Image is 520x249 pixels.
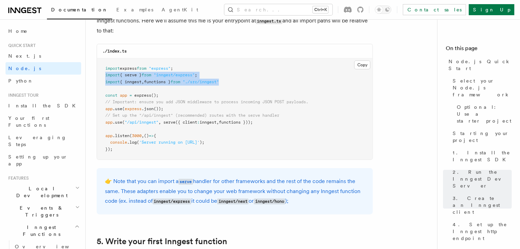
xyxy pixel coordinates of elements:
[8,28,28,35] span: Home
[142,79,144,84] span: ,
[8,78,33,84] span: Python
[179,179,193,185] code: serve
[450,218,512,245] a: 4. Set up the Inngest http endpoint
[450,127,512,146] a: Starting your project
[132,133,142,138] span: 3000
[47,2,112,19] a: Documentation
[446,55,512,75] a: Node.js Quick Start
[457,104,512,124] span: Optional: Use a starter project
[97,6,373,36] p: Using your existing Express.js server, we'll set up Inngest using the provided handler which will...
[6,151,81,170] a: Setting up your app
[120,79,142,84] span: { inngest
[142,106,154,111] span: .json
[125,120,158,125] span: "/api/inngest"
[153,199,191,204] code: inngest/express
[113,120,122,125] span: .use
[8,154,68,166] span: Setting up your app
[134,93,151,98] span: express
[105,73,120,77] span: import
[105,106,113,111] span: app
[142,73,151,77] span: from
[129,133,132,138] span: (
[446,44,512,55] h4: On this page
[139,140,200,145] span: 'Server running on [URL]'
[179,178,193,184] a: serve
[122,106,125,111] span: (
[8,66,41,71] span: Node.js
[6,182,81,202] button: Local Development
[144,133,149,138] span: ()
[51,7,108,12] span: Documentation
[200,120,216,125] span: inngest
[154,73,195,77] span: "inngest/express"
[6,50,81,62] a: Next.js
[105,133,113,138] span: app
[6,93,39,98] span: Inngest tour
[313,6,328,13] kbd: Ctrl+K
[6,43,36,48] span: Quick start
[137,66,146,71] span: from
[195,73,197,77] span: ;
[219,120,253,125] span: functions }));
[149,66,171,71] span: "express"
[151,93,158,98] span: ();
[403,4,466,15] a: Contact sales
[122,120,125,125] span: (
[450,146,512,166] a: 1. Install the Inngest SDK
[6,75,81,87] a: Python
[144,79,171,84] span: functions }
[6,185,75,199] span: Local Development
[154,106,163,111] span: ());
[120,93,127,98] span: app
[6,131,81,151] a: Leveraging Steps
[6,25,81,37] a: Home
[142,133,144,138] span: ,
[450,166,512,192] a: 2. Run the Inngest Dev Server
[453,149,512,163] span: 1. Install the Inngest SDK
[8,135,67,147] span: Leveraging Steps
[113,106,122,111] span: .use
[256,18,282,24] code: inngest.ts
[120,66,137,71] span: express
[105,93,117,98] span: const
[453,77,512,98] span: Select your Node.js framework
[97,237,227,246] a: 5. Write your first Inngest function
[163,120,175,125] span: serve
[224,4,333,15] button: Search...Ctrl+K
[105,113,279,118] span: // Set up the "/api/inngest" (recommended) routes with the serve handler
[105,176,365,206] p: 👉 Note that you can import a handler for other frameworks and the rest of the code remains the sa...
[454,101,512,127] a: Optional: Use a starter project
[469,4,514,15] a: Sign Up
[183,79,219,84] span: "./src/inngest"
[157,2,202,19] a: AgentKit
[113,133,129,138] span: .listen
[453,221,512,242] span: 4. Set up the Inngest http endpoint
[450,192,512,218] a: 3. Create an Inngest client
[453,169,512,189] span: 2. Run the Inngest Dev Server
[149,133,154,138] span: =>
[453,195,512,216] span: 3. Create an Inngest client
[105,120,113,125] span: app
[105,99,308,104] span: // Important: ensure you add JSON middleware to process incoming JSON POST payloads.
[216,120,219,125] span: ,
[103,49,127,54] code: ./index.ts
[449,58,512,72] span: Node.js Quick Start
[129,93,132,98] span: =
[375,6,392,14] button: Toggle dark mode
[171,79,180,84] span: from
[158,120,161,125] span: ,
[105,79,120,84] span: import
[6,221,81,240] button: Inngest Functions
[105,147,113,152] span: });
[6,204,75,218] span: Events & Triggers
[450,75,512,101] a: Select your Node.js framework
[8,103,80,108] span: Install the SDK
[116,7,153,12] span: Examples
[254,199,285,204] code: inngest/hono
[175,120,197,125] span: ({ client
[162,7,198,12] span: AgentKit
[6,62,81,75] a: Node.js
[8,115,49,128] span: Your first Functions
[6,202,81,221] button: Events & Triggers
[6,175,29,181] span: Features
